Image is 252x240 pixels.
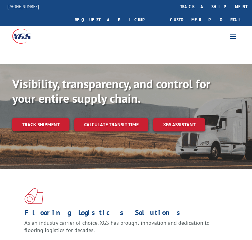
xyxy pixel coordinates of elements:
a: [PHONE_NUMBER] [7,3,39,9]
b: Visibility, transparency, and control for your entire supply chain. [12,76,210,106]
img: xgs-icon-total-supply-chain-intelligence-red [24,188,43,204]
a: Customer Portal [165,13,245,26]
a: Calculate transit time [74,118,148,131]
span: As an industry carrier of choice, XGS has brought innovation and dedication to flooring logistics... [24,219,210,234]
a: Request a pickup [70,13,158,26]
a: XGS ASSISTANT [153,118,205,131]
a: Track shipment [12,118,69,131]
h1: Flooring Logistics Solutions [24,209,223,219]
